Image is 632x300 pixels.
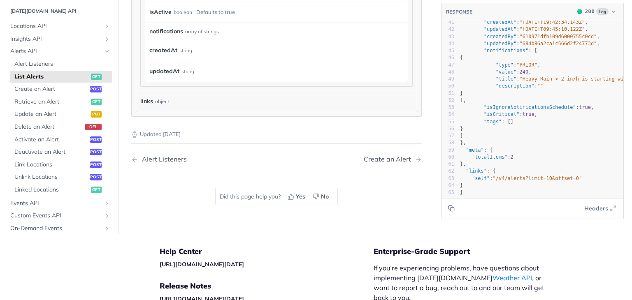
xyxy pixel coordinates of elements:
[460,48,537,53] span: : [
[511,154,513,160] span: 2
[460,189,463,195] span: }
[160,281,374,291] h5: Release Notes
[90,162,102,168] span: post
[523,112,534,118] span: true
[310,190,333,203] button: No
[179,44,192,56] div: string
[10,184,112,196] a: Linked Locationsget
[460,27,588,32] span: : ,
[441,47,454,54] div: 45
[460,62,540,68] span: : ,
[441,97,454,104] div: 52
[14,186,89,194] span: Linked Locations
[91,187,102,193] span: get
[10,121,112,133] a: Delete an Alertdel
[579,104,591,110] span: true
[90,149,102,156] span: post
[140,95,153,107] span: links
[10,58,112,70] a: Alert Listeners
[584,204,608,213] span: Headers
[91,74,102,80] span: get
[441,168,454,175] div: 62
[441,147,454,154] div: 59
[460,19,588,25] span: : ,
[441,175,454,182] div: 63
[460,168,496,174] span: : {
[10,71,112,83] a: List Alertsget
[441,76,454,83] div: 49
[149,65,179,77] label: updatedAt
[460,161,466,167] span: },
[6,8,112,15] h2: [DATE][DOMAIN_NAME] API
[364,155,422,163] a: Next Page: Create an Alert
[14,98,89,106] span: Retrieve an Alert
[364,155,415,163] div: Create an Alert
[580,202,619,215] button: Headers
[446,8,473,16] button: RESPONSE
[85,124,102,130] span: del
[174,6,192,18] div: boolean
[493,274,532,282] a: Weather API
[10,146,112,159] a: Deactivate an Alertpost
[573,7,619,16] button: 200200Log
[441,104,454,111] div: 53
[585,9,595,15] span: 200
[441,90,454,97] div: 51
[460,97,466,103] span: ],
[520,34,597,39] span: "610971dfb109d6000755c0cd"
[460,119,513,125] span: : []
[10,96,112,108] a: Retrieve an Alertget
[441,26,454,33] div: 42
[496,76,517,82] span: "title"
[10,23,102,31] span: Locations API
[441,182,454,189] div: 64
[496,62,513,68] span: "type"
[446,202,457,215] button: Copy to clipboard
[472,154,508,160] span: "totalItems"
[10,108,112,121] a: Update an Alertput
[466,168,487,174] span: "links"
[441,33,454,40] div: 43
[520,69,529,75] span: 240
[516,62,537,68] span: "PRIOR"
[460,182,463,188] span: }
[537,83,543,89] span: ""
[14,123,83,131] span: Delete an Alert
[10,48,102,56] span: Alerts API
[441,83,454,90] div: 50
[484,34,516,39] span: "createdBy"
[441,111,454,118] div: 54
[10,159,112,171] a: Link Locationspost
[460,104,594,110] span: : ,
[181,65,194,77] div: string
[460,41,600,46] span: : ,
[104,23,110,30] button: Show subpages for Locations API
[6,210,112,222] a: Custom Events APIShow subpages for Custom Events API
[149,44,177,56] label: createdAt
[520,19,585,25] span: "[DATE]T19:42:34.143Z"
[90,174,102,181] span: post
[493,175,582,181] span: "/v4/alerts?limit=10&offset=0"
[91,111,102,118] span: put
[215,188,338,205] div: Did this page help you?
[441,189,454,196] div: 65
[596,8,609,15] span: Log
[14,173,88,182] span: Unlink Locations
[14,136,88,144] span: Activate an Alert
[296,192,305,201] span: Yes
[441,161,454,168] div: 61
[131,155,256,163] a: Previous Page: Alert Listeners
[441,140,454,147] div: 58
[484,48,528,53] span: "notifications"
[460,126,463,132] span: }
[520,41,597,46] span: "684b86a2ca1c566d2f24773d"
[460,133,463,138] span: ]
[104,200,110,207] button: Show subpages for Events API
[441,69,454,76] div: 48
[196,6,235,18] div: Defaults to true
[6,197,112,210] a: Events APIShow subpages for Events API
[484,19,516,25] span: "createdAt"
[441,125,454,132] div: 56
[160,261,244,268] a: [URL][DOMAIN_NAME][DATE]
[441,132,454,139] div: 57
